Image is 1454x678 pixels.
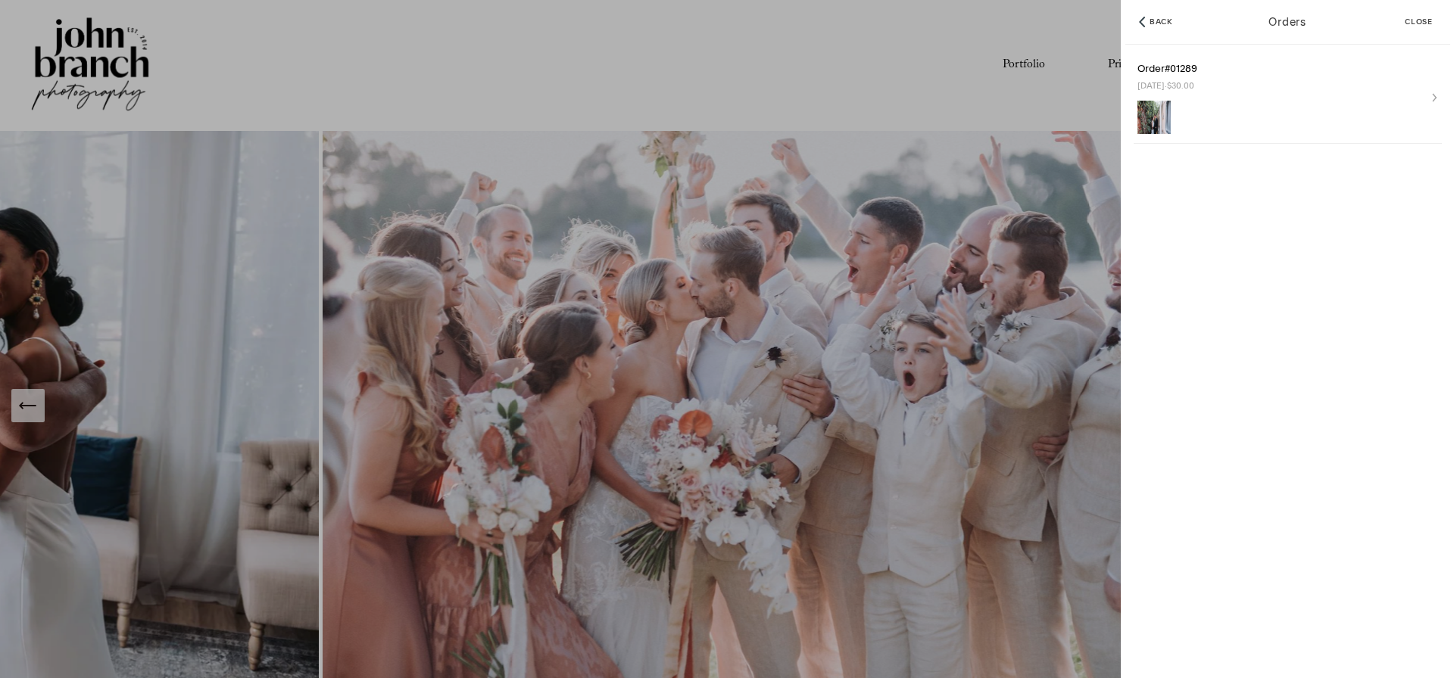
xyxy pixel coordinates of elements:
[1405,18,1433,26] span: Close
[1137,101,1171,134] img: NATURAL FEELS PRESET + AI ACTIONS
[1150,18,1173,26] span: Back
[1167,80,1194,91] span: $30.00
[1137,80,1165,91] span: [DATE]
[1165,80,1167,91] span: ·
[1129,53,1446,144] a: Order#01289[DATE]·$30.00NATURAL FEELS PRESET + AI ACTIONS
[1137,62,1425,74] div: Order # 01289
